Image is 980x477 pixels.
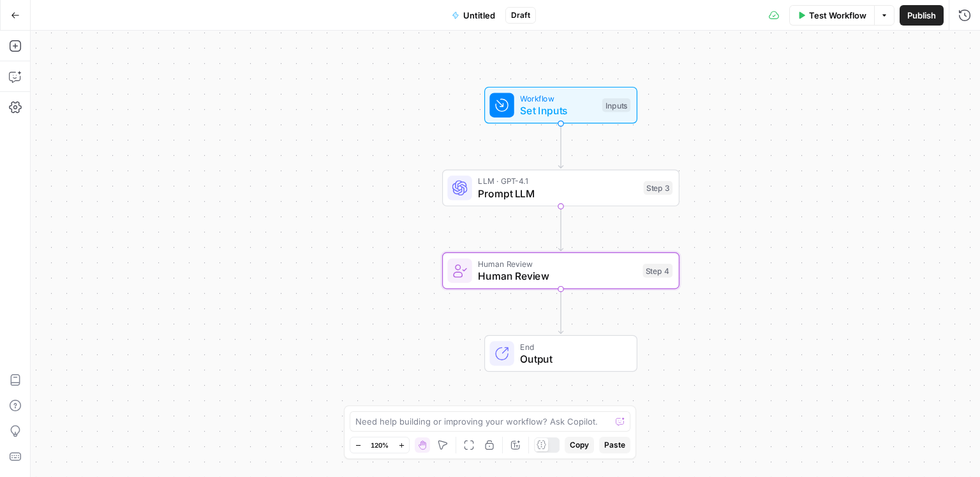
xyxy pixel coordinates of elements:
[558,206,563,251] g: Edge from step_3 to step_4
[478,268,636,284] span: Human Review
[604,439,625,451] span: Paste
[520,92,596,104] span: Workflow
[371,440,389,450] span: 120%
[907,9,936,22] span: Publish
[789,5,874,26] button: Test Workflow
[642,264,672,278] div: Step 4
[520,103,596,118] span: Set Inputs
[565,437,594,453] button: Copy
[463,9,495,22] span: Untitled
[442,252,679,289] div: Human ReviewHuman ReviewStep 4
[478,186,637,201] span: Prompt LLM
[570,439,589,451] span: Copy
[644,181,673,195] div: Step 3
[442,170,679,207] div: LLM · GPT-4.1Prompt LLMStep 3
[442,335,679,372] div: EndOutput
[520,351,624,367] span: Output
[558,289,563,333] g: Edge from step_4 to end
[511,10,530,21] span: Draft
[558,123,563,168] g: Edge from start to step_3
[442,87,679,124] div: WorkflowSet InputsInputs
[599,437,630,453] button: Paste
[900,5,944,26] button: Publish
[602,98,630,112] div: Inputs
[444,5,503,26] button: Untitled
[520,340,624,352] span: End
[478,258,636,270] span: Human Review
[478,175,637,187] span: LLM · GPT-4.1
[809,9,866,22] span: Test Workflow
